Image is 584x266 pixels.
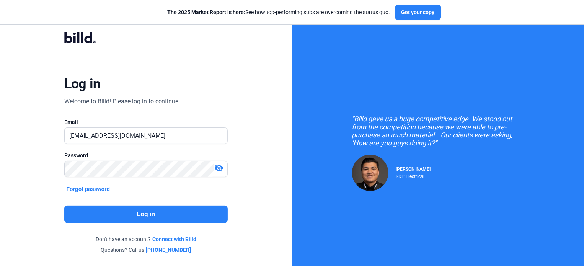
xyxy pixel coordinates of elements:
button: Log in [64,206,228,223]
div: See how top-performing subs are overcoming the status quo. [168,8,390,16]
button: Get your copy [395,5,441,20]
a: Connect with Billd [152,235,196,243]
button: Forgot password [64,185,113,193]
div: Questions? Call us [64,246,228,254]
div: Password [64,152,228,159]
div: Don't have an account? [64,235,228,243]
div: Welcome to Billd! Please log in to continue. [64,97,180,106]
div: Email [64,118,228,126]
mat-icon: visibility_off [214,163,223,173]
div: Log in [64,75,101,92]
div: RDP Electrical [396,172,431,179]
span: [PERSON_NAME] [396,166,431,172]
a: [PHONE_NUMBER] [146,246,191,254]
div: "Billd gave us a huge competitive edge. We stood out from the competition because we were able to... [352,115,524,147]
span: The 2025 Market Report is here: [168,9,246,15]
img: Raul Pacheco [352,155,388,191]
